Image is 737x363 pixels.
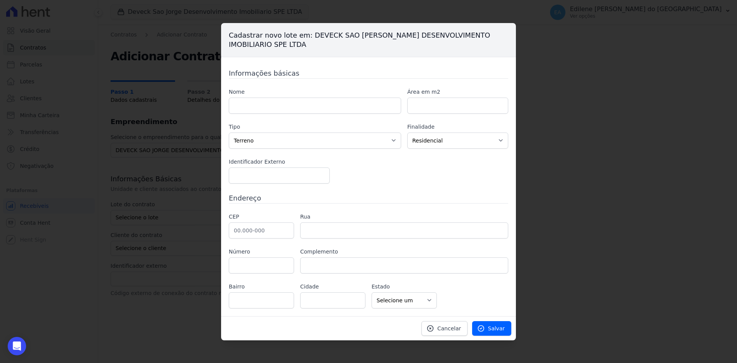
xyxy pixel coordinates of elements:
h3: Endereço [229,193,508,203]
label: Bairro [229,283,294,291]
a: Salvar [472,321,511,336]
input: 00.000-000 [229,222,294,239]
span: Salvar [488,325,505,332]
label: Número [229,248,294,256]
div: Open Intercom Messenger [8,337,26,355]
label: Rua [300,213,508,221]
label: Identificador Externo [229,158,330,166]
label: Cidade [300,283,365,291]
label: CEP [229,213,294,221]
span: Cancelar [437,325,461,332]
label: Nome [229,88,401,96]
label: Complemento [300,248,508,256]
h3: Cadastrar novo lote em: DEVECK SAO [PERSON_NAME] DESENVOLVIMENTO IMOBILIARIO SPE LTDA [221,23,516,57]
a: Cancelar [421,321,468,336]
label: Tipo [229,123,401,131]
label: Estado [372,283,437,291]
label: Área em m2 [407,88,508,96]
label: Finalidade [407,123,508,131]
h3: Informações básicas [229,68,508,78]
